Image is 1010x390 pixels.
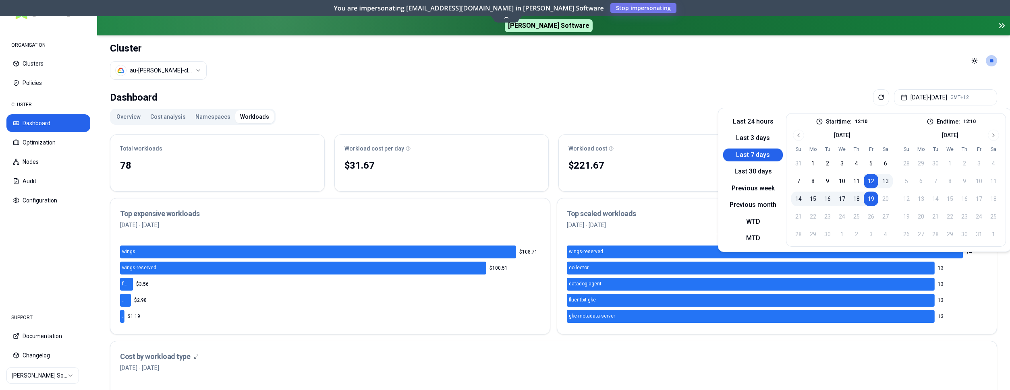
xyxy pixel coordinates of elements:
button: Namespaces [191,110,235,123]
button: Clusters [6,55,90,72]
button: WTD [723,215,783,228]
button: Overview [112,110,145,123]
th: Tuesday [820,146,835,153]
h3: Cost by workload type [120,351,191,362]
button: Last 30 days [723,165,783,178]
button: 10 [835,174,849,188]
h1: Cluster [110,42,207,55]
button: 5 [864,156,878,171]
div: $221.67 [568,159,763,172]
button: 4 [849,156,864,171]
div: [DATE] [942,131,958,139]
button: Last 7 days [723,149,783,161]
button: 17 [835,192,849,206]
button: 14 [791,192,806,206]
span: GMT+12 [950,94,969,101]
div: Workload cost per day [344,144,539,153]
button: Go to next month [988,130,999,141]
div: Total workloads [120,144,315,153]
div: 78 [120,159,315,172]
button: Documentation [6,327,90,345]
button: Audit [6,172,90,190]
button: 6 [878,156,893,171]
button: 3 [835,156,849,171]
button: Go to previous month [793,130,804,141]
button: 9 [820,174,835,188]
button: 31 [791,156,806,171]
th: Tuesday [928,146,943,153]
button: Changelog [6,347,90,364]
button: Nodes [6,153,90,171]
button: Previous month [723,198,783,211]
th: Monday [914,146,928,153]
button: 16 [820,192,835,206]
p: 12:10 [963,118,976,125]
button: Policies [6,74,90,92]
th: Sunday [899,146,914,153]
th: Monday [806,146,820,153]
div: Dashboard [110,89,158,105]
button: Workloads [235,110,274,123]
label: Start time: [826,119,852,124]
p: [DATE] - [DATE] [120,221,540,229]
button: 11 [849,174,864,188]
button: Previous week [723,182,783,195]
img: gcp [117,67,124,74]
h3: Top expensive workloads [120,208,540,219]
label: End time: [937,119,960,124]
th: Sunday [791,146,806,153]
button: Select a value [110,61,207,80]
button: 8 [806,174,820,188]
th: Wednesday [943,146,957,153]
button: 19 [864,192,878,206]
th: Wednesday [835,146,849,153]
p: 12:10 [855,118,867,125]
button: MTD [723,232,783,245]
button: 13 [878,174,893,188]
th: Saturday [878,146,893,153]
div: SUPPORT [6,310,90,326]
button: Cost analysis [145,110,191,123]
button: 1 [806,156,820,171]
th: Thursday [849,146,864,153]
button: Configuration [6,192,90,209]
button: Last 24 hours [723,115,783,128]
button: 15 [806,192,820,206]
button: Last 3 days [723,132,783,144]
button: [DATE]-[DATE]GMT+12 [894,89,997,105]
th: Saturday [986,146,1001,153]
p: [DATE] - [DATE] [567,221,987,229]
div: ORGANISATION [6,37,90,53]
span: [DATE] - [DATE] [120,364,199,372]
div: [DATE] [834,131,850,139]
span: [PERSON_NAME] Software [505,19,593,32]
div: CLUSTER [6,97,90,113]
th: Thursday [957,146,972,153]
button: Optimization [6,134,90,151]
div: Workload cost [568,144,763,153]
h3: Top scaled workloads [567,208,987,219]
button: 12 [864,174,878,188]
div: au-rex-cluster [130,66,195,74]
th: Friday [972,146,986,153]
button: 2 [820,156,835,171]
button: 7 [791,174,806,188]
th: Friday [864,146,878,153]
div: $31.67 [344,159,539,172]
button: Dashboard [6,114,90,132]
button: 18 [849,192,864,206]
